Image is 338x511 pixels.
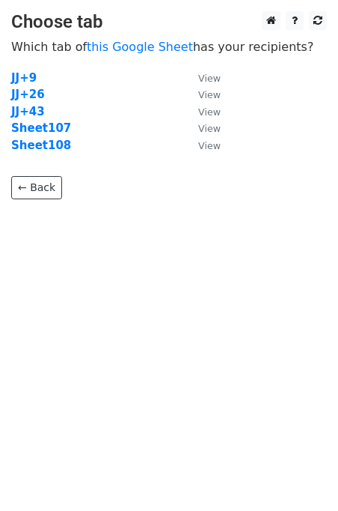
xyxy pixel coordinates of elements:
a: View [183,71,221,85]
a: JJ+9 [11,71,37,85]
a: View [183,88,221,101]
a: View [183,105,221,118]
a: this Google Sheet [87,40,193,54]
small: View [198,73,221,84]
a: View [183,139,221,152]
a: Sheet107 [11,121,71,135]
a: JJ+43 [11,105,45,118]
small: View [198,123,221,134]
small: View [198,140,221,151]
a: JJ+26 [11,88,45,101]
p: Which tab of has your recipients? [11,39,327,55]
a: Sheet108 [11,139,71,152]
small: View [198,89,221,100]
a: View [183,121,221,135]
h3: Choose tab [11,11,327,33]
a: ← Back [11,176,62,199]
small: View [198,106,221,118]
